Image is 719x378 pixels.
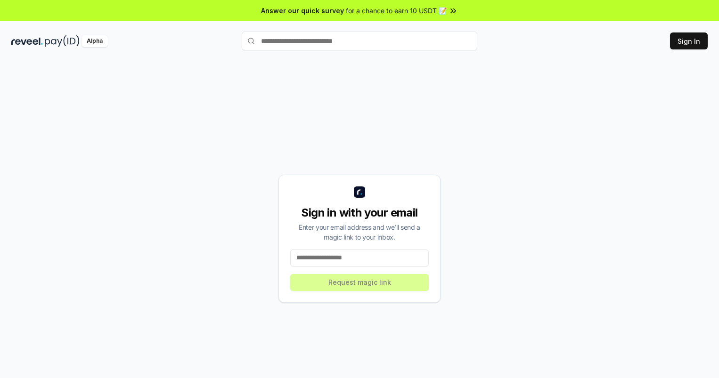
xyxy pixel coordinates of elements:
div: Sign in with your email [290,205,429,220]
span: Answer our quick survey [261,6,344,16]
img: reveel_dark [11,35,43,47]
button: Sign In [670,32,708,49]
div: Alpha [82,35,108,47]
img: logo_small [354,186,365,198]
span: for a chance to earn 10 USDT 📝 [346,6,447,16]
img: pay_id [45,35,80,47]
div: Enter your email address and we’ll send a magic link to your inbox. [290,222,429,242]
